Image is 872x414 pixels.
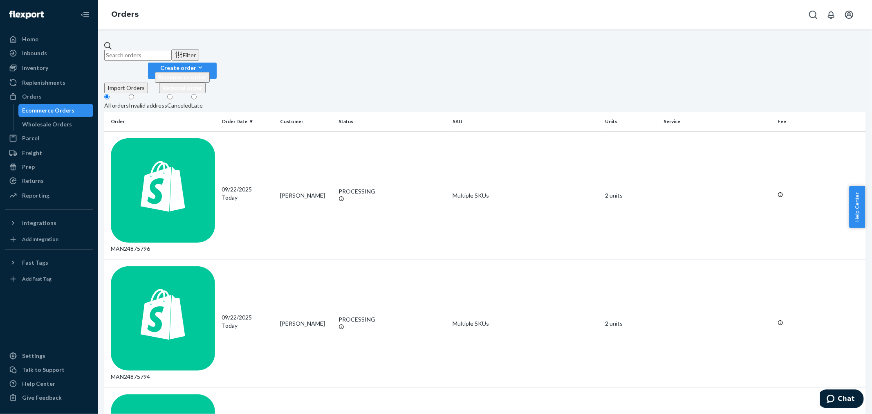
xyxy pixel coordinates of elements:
[602,112,660,131] th: Units
[5,61,93,74] a: Inventory
[22,35,38,43] div: Home
[5,216,93,229] button: Integrations
[18,104,94,117] a: Ecommerce Orders
[155,72,210,83] button: Ecommerce order
[823,7,839,23] button: Open notifications
[450,112,602,131] th: SKU
[22,149,42,157] div: Freight
[111,266,215,381] div: MAN24875794
[218,112,277,131] th: Order Date
[104,50,171,61] input: Search orders
[5,363,93,376] button: Talk to Support
[222,322,273,330] p: Today
[22,380,55,388] div: Help Center
[22,64,48,72] div: Inventory
[167,101,191,110] div: Canceled
[5,160,93,173] a: Prep
[277,131,335,259] td: [PERSON_NAME]
[191,94,197,99] input: Late
[5,256,93,269] button: Fast Tags
[22,259,48,267] div: Fast Tags
[5,272,93,286] a: Add Fast Tag
[22,352,45,360] div: Settings
[805,7,821,23] button: Open Search Box
[841,7,857,23] button: Open account menu
[129,94,134,99] input: Invalid address
[18,118,94,131] a: Wholesale Orders
[171,49,199,61] button: Filter
[5,76,93,89] a: Replenishments
[222,185,273,202] div: 09/22/2025
[602,131,660,259] td: 2 units
[175,51,196,59] div: Filter
[22,275,52,282] div: Add Fast Tag
[104,101,129,110] div: All orders
[167,94,173,99] input: Canceled
[335,112,449,131] th: Status
[280,118,332,125] div: Customer
[820,389,864,410] iframe: Opens a widget where you can chat to one of our agents
[22,163,35,171] div: Prep
[338,187,446,196] div: PROCESSING
[22,92,42,101] div: Orders
[22,49,47,57] div: Inbounds
[277,259,335,387] td: [PERSON_NAME]
[450,259,602,387] td: Multiple SKUs
[602,259,660,387] td: 2 units
[155,63,210,72] div: Create order
[5,377,93,390] a: Help Center
[5,391,93,404] button: Give Feedback
[22,394,62,402] div: Give Feedback
[159,83,206,93] button: Removal order
[9,11,44,19] img: Flexport logo
[5,146,93,160] a: Freight
[5,33,93,46] a: Home
[22,219,56,227] div: Integrations
[774,112,866,131] th: Fee
[148,63,217,79] button: Create orderEcommerce orderRemoval order
[22,177,44,185] div: Returns
[5,90,93,103] a: Orders
[111,138,215,253] div: MAN24875796
[222,313,273,330] div: 09/22/2025
[22,106,75,115] div: Ecommerce Orders
[22,366,65,374] div: Talk to Support
[191,101,203,110] div: Late
[104,112,218,131] th: Order
[5,233,93,246] a: Add Integration
[5,132,93,145] a: Parcel
[162,84,202,91] span: Removal order
[22,236,58,243] div: Add Integration
[222,193,273,202] p: Today
[660,112,774,131] th: Service
[849,186,865,228] button: Help Center
[5,189,93,202] a: Reporting
[5,47,93,60] a: Inbounds
[104,83,148,93] button: Import Orders
[158,74,206,81] span: Ecommerce order
[5,174,93,187] a: Returns
[22,134,39,142] div: Parcel
[338,315,446,324] div: PROCESSING
[22,120,72,128] div: Wholesale Orders
[450,131,602,259] td: Multiple SKUs
[22,191,49,200] div: Reporting
[129,101,167,110] div: Invalid address
[5,349,93,362] a: Settings
[77,7,93,23] button: Close Navigation
[105,3,145,27] ol: breadcrumbs
[111,10,139,19] a: Orders
[22,79,65,87] div: Replenishments
[104,94,110,99] input: All orders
